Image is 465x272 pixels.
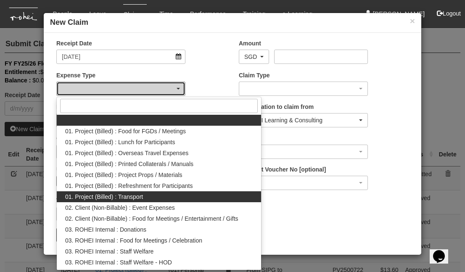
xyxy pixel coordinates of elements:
[65,225,146,234] span: 03. ROHEI Internal : Donations
[50,18,88,26] b: New Claim
[239,71,270,79] label: Claim Type
[244,116,357,124] div: ROHEI Learning & Consulting
[56,71,95,79] label: Expense Type
[56,50,185,64] input: d/m/yyyy
[65,149,188,157] span: 01. Project (Billed) : Overseas Travel Expenses
[430,238,457,264] iframe: chat widget
[239,39,261,48] label: Amount
[65,171,182,179] span: 01. Project (Billed) : Project Props / Materials
[56,39,92,48] label: Receipt Date
[65,193,143,201] span: 01. Project (Billed) : Transport
[65,236,202,245] span: 03. ROHEI Internal : Food for Meetings / Celebration
[65,160,193,168] span: 01. Project (Billed) : Printed Collaterals / Manuals
[239,50,269,64] button: SGD
[65,182,193,190] span: 01. Project (Billed) : Refreshment for Participants
[65,214,238,223] span: 02. Client (Non-Billable) : Food for Meetings / Entertainment / Gifts
[65,258,172,267] span: 03. ROHEI Internal : Staff Welfare - HOD
[60,99,258,113] input: Search
[244,53,259,61] div: SGD
[239,103,314,111] label: Organisation to claim from
[239,165,326,174] label: Payment Voucher No [optional]
[65,203,175,212] span: 02. Client (Non-Billable) : Event Expenses
[65,138,175,146] span: 01. Project (Billed) : Lunch for Participants
[410,16,415,25] button: ×
[65,247,153,256] span: 03. ROHEI Internal : Staff Welfare
[65,127,186,135] span: 01. Project (Billed) : Food for FGDs / Meetings
[239,113,368,127] button: ROHEI Learning & Consulting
